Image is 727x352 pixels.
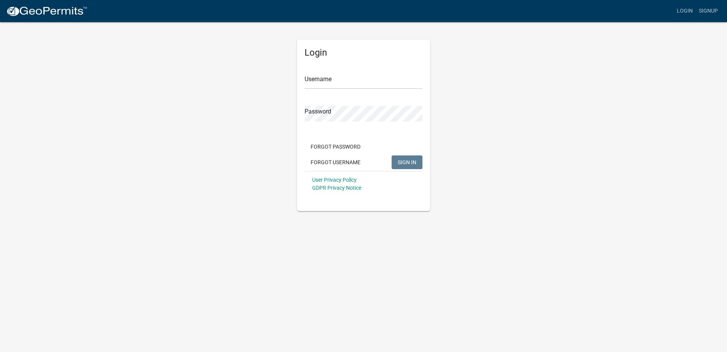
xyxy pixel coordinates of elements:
span: SIGN IN [398,159,416,165]
a: Signup [696,4,721,18]
a: GDPR Privacy Notice [312,185,361,191]
button: Forgot Username [305,155,367,169]
a: Login [674,4,696,18]
h5: Login [305,47,422,58]
button: Forgot Password [305,140,367,154]
button: SIGN IN [392,155,422,169]
a: User Privacy Policy [312,177,357,183]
